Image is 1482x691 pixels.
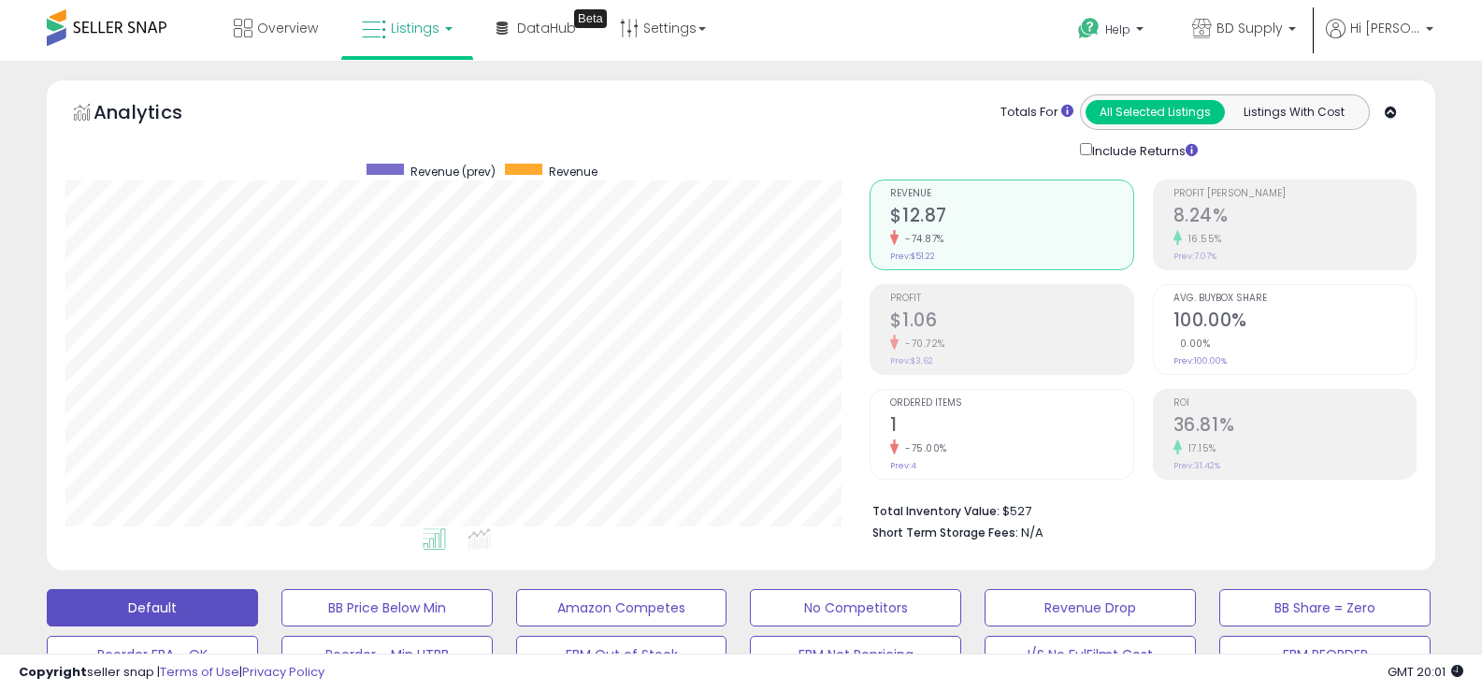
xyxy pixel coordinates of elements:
small: Prev: 31.42% [1173,460,1220,471]
h2: 36.81% [1173,414,1416,439]
span: Profit [890,294,1132,304]
span: Hi [PERSON_NAME] [1350,19,1420,37]
span: Help [1105,22,1130,37]
span: N/A [1021,524,1043,541]
div: Totals For [1000,104,1073,122]
small: 0.00% [1173,337,1211,351]
span: Revenue [890,189,1132,199]
h2: $12.87 [890,205,1132,230]
button: FBM REORDER [1219,636,1431,673]
strong: Copyright [19,663,87,681]
li: $527 [872,498,1403,521]
h2: 8.24% [1173,205,1416,230]
small: -70.72% [899,337,945,351]
a: Hi [PERSON_NAME] [1326,19,1433,61]
small: -75.00% [899,441,947,455]
button: Revenue Drop [985,589,1196,626]
button: All Selected Listings [1086,100,1225,124]
small: Prev: 4 [890,460,916,471]
button: FBM Out of Stock [516,636,727,673]
button: Amazon Competes [516,589,727,626]
div: Tooltip anchor [574,9,607,28]
h2: 100.00% [1173,310,1416,335]
small: Prev: 100.00% [1173,355,1227,367]
span: Avg. Buybox Share [1173,294,1416,304]
button: Default [47,589,258,626]
span: Overview [257,19,318,37]
small: Prev: $3.62 [890,355,933,367]
i: Get Help [1077,17,1101,40]
span: Revenue (prev) [410,164,496,180]
button: BB Share = Zero [1219,589,1431,626]
h2: $1.06 [890,310,1132,335]
span: Profit [PERSON_NAME] [1173,189,1416,199]
h5: Analytics [94,99,219,130]
small: Prev: 7.07% [1173,251,1216,262]
b: Total Inventory Value: [872,503,1000,519]
span: Ordered Items [890,398,1132,409]
button: Reorder FBA - OK [47,636,258,673]
b: Short Term Storage Fees: [872,525,1018,540]
a: Help [1063,3,1162,61]
button: No Competitors [750,589,961,626]
span: Listings [391,19,439,37]
small: -74.87% [899,232,944,246]
small: 16.55% [1182,232,1222,246]
button: Listings With Cost [1224,100,1363,124]
h2: 1 [890,414,1132,439]
div: Include Returns [1066,139,1220,161]
span: 2025-09-9 20:01 GMT [1388,663,1463,681]
a: Terms of Use [160,663,239,681]
div: seller snap | | [19,664,324,682]
button: I/S No FulFilmt Cost [985,636,1196,673]
button: FBM Not Repricing [750,636,961,673]
span: ROI [1173,398,1416,409]
small: 17.15% [1182,441,1216,455]
button: BB Price Below Min [281,589,493,626]
span: BD Supply [1216,19,1283,37]
button: Reorder - Min HTBB [281,636,493,673]
span: DataHub [517,19,576,37]
a: Privacy Policy [242,663,324,681]
span: Revenue [549,164,597,180]
small: Prev: $51.22 [890,251,935,262]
